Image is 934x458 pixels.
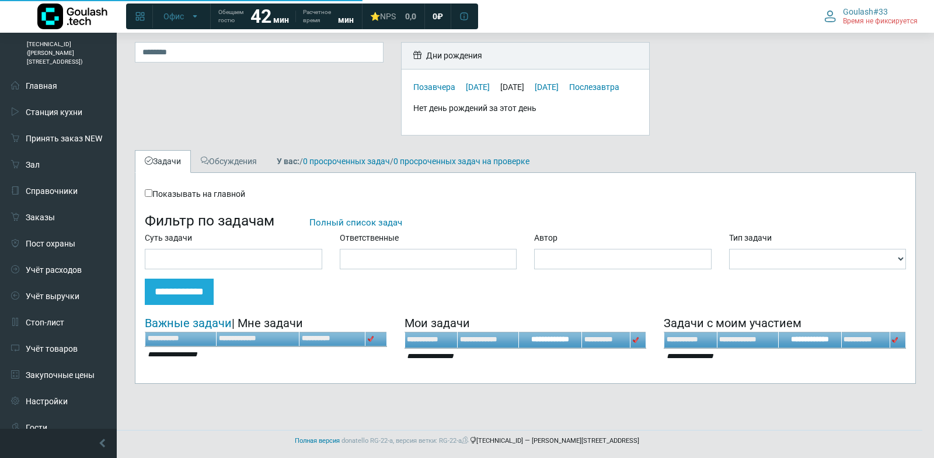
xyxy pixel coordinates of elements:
img: Логотип компании Goulash.tech [37,4,107,29]
button: Goulash#33 Время не фиксируется [817,4,925,29]
span: 0,0 [405,11,416,22]
div: Показывать на главной [145,188,906,200]
a: 0 ₽ [426,6,450,27]
h3: Фильтр по задачам [145,212,906,229]
button: Офис [156,7,207,26]
span: мин [273,15,289,25]
a: Полный список задач [309,217,402,228]
div: Задачи с моим участием [664,314,906,332]
span: Расчетное время [303,8,331,25]
div: / / [268,155,538,168]
label: Ответственные [340,232,399,244]
a: Полная версия [295,437,340,445]
a: Важные задачи [145,316,232,330]
a: Обсуждения [191,150,267,173]
a: [DATE] [535,82,559,92]
span: Обещаем гостю [218,8,243,25]
footer: [TECHNICAL_ID] — [PERSON_NAME][STREET_ADDRESS] [12,430,922,452]
span: Время не фиксируется [843,17,918,26]
div: Мои задачи [405,314,647,332]
b: У вас: [277,157,299,166]
a: Послезавтра [569,82,619,92]
div: Дни рождения [402,43,649,70]
span: 0 [433,11,437,22]
label: Суть задачи [145,232,192,244]
span: мин [338,15,354,25]
label: Тип задачи [729,232,772,244]
div: Нет день рождений за этот день [413,102,637,114]
span: ₽ [437,11,443,22]
div: ⭐ [370,11,396,22]
a: Позавчера [413,82,455,92]
a: Задачи [135,150,191,173]
div: | Мне задачи [145,314,387,332]
div: [DATE] [500,82,533,92]
a: [DATE] [466,82,490,92]
a: 0 просроченных задач на проверке [393,157,529,166]
a: 0 просроченных задач [303,157,390,166]
span: donatello RG-22-a, версия ветки: RG-22-a [341,437,470,445]
span: Офис [163,11,184,22]
label: Автор [534,232,557,244]
a: Обещаем гостю 42 мин Расчетное время мин [211,6,361,27]
a: ⭐NPS 0,0 [363,6,423,27]
strong: 42 [250,5,271,27]
span: Goulash#33 [843,6,888,17]
span: NPS [380,12,396,21]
